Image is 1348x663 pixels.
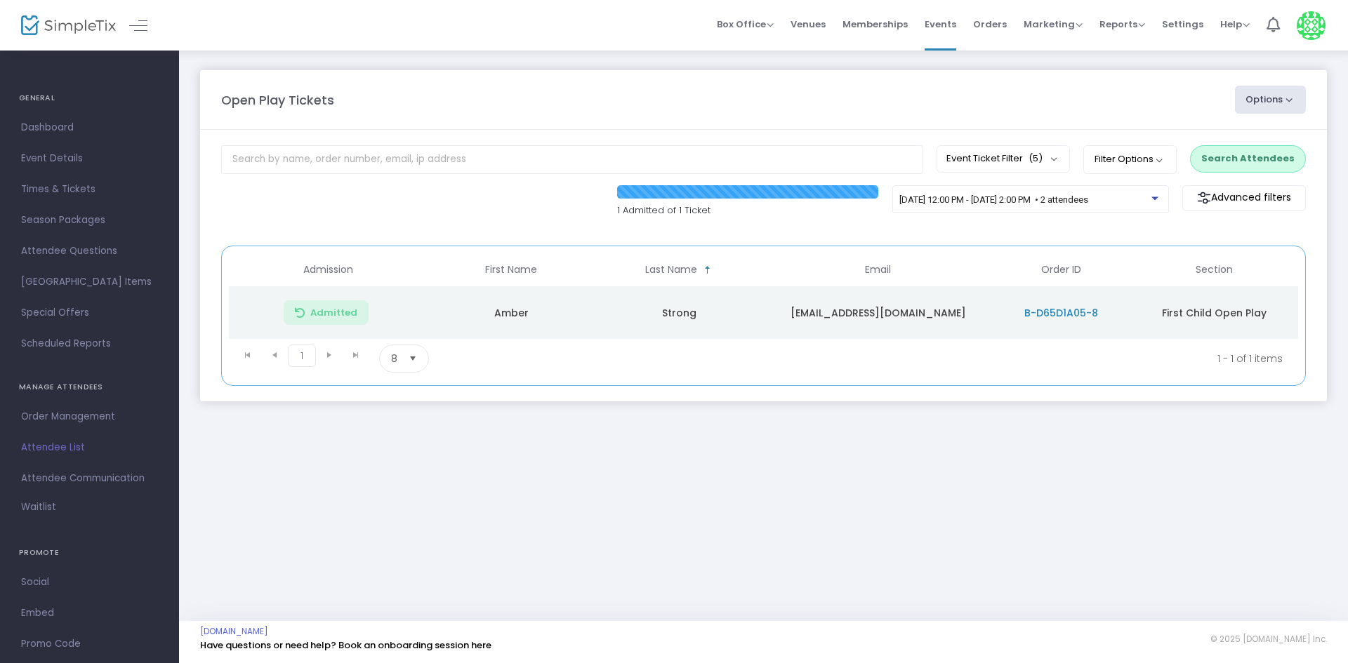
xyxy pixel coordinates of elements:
input: Search by name, order number, email, ip address [221,145,923,174]
span: Section [1196,264,1233,276]
h4: GENERAL [19,84,160,112]
td: Amber [428,286,595,339]
button: Options [1235,86,1307,114]
h4: PROMOTE [19,539,160,567]
span: Scheduled Reports [21,335,158,353]
span: Waitlist [21,500,56,514]
span: Settings [1162,6,1203,42]
span: Sortable [702,264,713,276]
span: Season Packages [21,211,158,229]
div: Data table [229,253,1298,339]
span: First Name [485,264,537,276]
span: © 2025 [DOMAIN_NAME] Inc. [1210,634,1327,645]
span: Orders [973,6,1007,42]
button: Filter Options [1083,145,1177,173]
span: Embed [21,604,158,622]
span: Social [21,573,158,591]
a: [DOMAIN_NAME] [200,626,268,637]
span: [GEOGRAPHIC_DATA] Items [21,273,158,291]
span: Last Name [645,264,697,276]
button: Admitted [284,300,369,325]
span: Marketing [1024,18,1083,31]
span: Box Office [717,18,774,31]
span: Times & Tickets [21,180,158,199]
span: Event Details [21,149,158,168]
span: Help [1220,18,1250,31]
button: Search Attendees [1190,145,1306,172]
h4: MANAGE ATTENDEES [19,373,160,401]
td: [EMAIL_ADDRESS][DOMAIN_NAME] [763,286,992,339]
p: 1 Admitted of 1 Ticket [617,203,878,217]
td: Strong [595,286,763,339]
span: Admitted [310,307,357,319]
span: Venues [791,6,826,42]
span: Order ID [1041,264,1081,276]
span: 8 [391,351,397,366]
span: Dashboard [21,119,158,137]
span: B-D65D1A05-8 [1024,306,1098,320]
button: Event Ticket Filter(5) [937,145,1070,172]
span: [DATE] 12:00 PM - [DATE] 2:00 PM • 2 attendees [899,194,1088,205]
span: Memberships [842,6,908,42]
m-panel-title: Open Play Tickets [221,91,334,109]
kendo-pager-info: 1 - 1 of 1 items [568,344,1283,373]
span: Attendee Communication [21,469,158,488]
img: filter [1197,191,1211,205]
span: Promo Code [21,635,158,653]
span: Attendee Questions [21,242,158,260]
span: Email [865,264,891,276]
span: Attendee List [21,438,158,457]
m-button: Advanced filters [1182,185,1306,211]
span: Admission [303,264,353,276]
button: Select [403,345,423,372]
a: Have questions or need help? Book an onboarding session here [200,638,491,652]
span: Reports [1099,18,1145,31]
span: Events [925,6,956,42]
span: Order Management [21,408,158,426]
span: Special Offers [21,304,158,322]
span: (5) [1029,153,1043,164]
td: First Child Open Play [1130,286,1298,339]
span: Page 1 [288,344,316,367]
